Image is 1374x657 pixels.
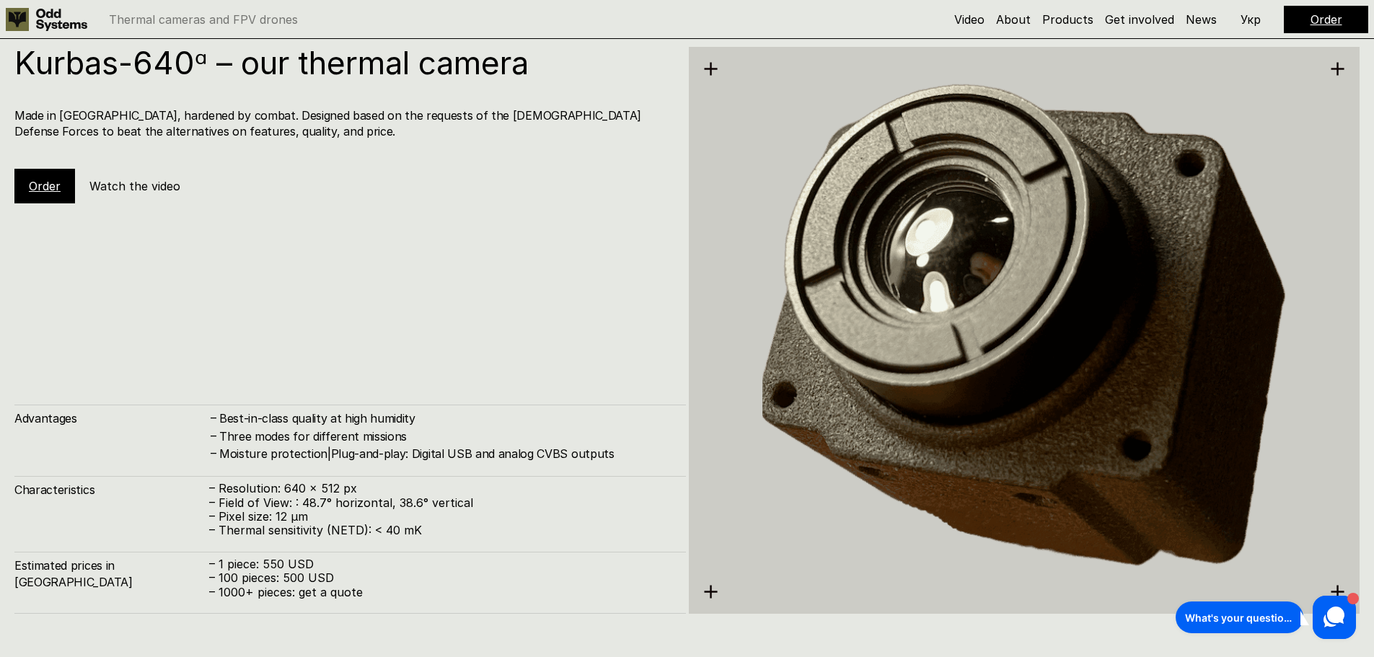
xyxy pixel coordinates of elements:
[209,482,671,495] p: – Resolution: 640 x 512 px
[1105,12,1174,27] a: Get involved
[211,410,216,425] h4: –
[219,410,671,426] h4: Best-in-class quality at high humidity
[209,571,671,585] p: – 100 pieces: 500 USD
[14,482,209,498] h4: Characteristics
[14,410,209,426] h4: Advantages
[219,446,671,462] h4: Moisture protection|Plug-and-play: Digital USB and analog CVBS outputs
[1172,592,1360,643] iframe: HelpCrunch
[209,586,671,599] p: – 1000+ pieces: get a quote
[1186,12,1217,27] a: News
[14,47,671,79] h1: Kurbas-640ᵅ – our thermal camera
[211,445,216,461] h4: –
[209,510,671,524] p: – Pixel size: 12 µm
[219,428,671,444] h4: Three modes for different missions
[996,12,1031,27] a: About
[89,178,180,194] h5: Watch the video
[1311,12,1342,27] a: Order
[1241,14,1261,25] p: Укр
[1042,12,1093,27] a: Products
[954,12,985,27] a: Video
[209,496,671,510] p: – Field of View: : 48.7° horizontal, 38.6° vertical
[209,557,671,571] p: – 1 piece: 550 USD
[209,524,671,537] p: – Thermal sensitivity (NETD): < 40 mK
[29,179,61,193] a: Order
[14,107,671,140] h4: Made in [GEOGRAPHIC_DATA], hardened by combat. Designed based on the requests of the [DEMOGRAPHIC...
[14,557,209,590] h4: Estimated prices in [GEOGRAPHIC_DATA]
[211,427,216,443] h4: –
[109,14,298,25] p: Thermal cameras and FPV drones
